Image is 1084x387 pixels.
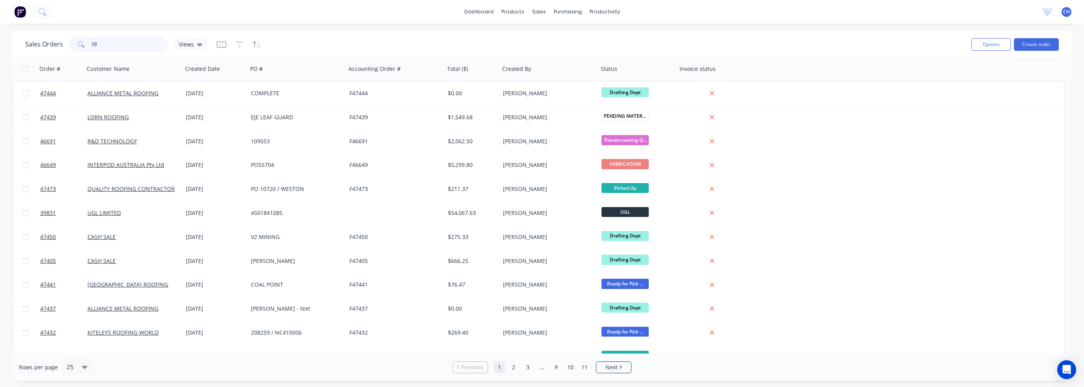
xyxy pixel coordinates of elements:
div: [DATE] [186,257,245,265]
span: UGL [601,207,649,217]
div: F46649 [349,161,437,169]
a: Next page [596,363,631,371]
span: 39831 [40,209,56,217]
span: 47428 [40,353,56,361]
a: CASH SALE [87,233,116,241]
a: Page 10 [564,361,576,373]
input: Search... [91,37,168,52]
div: $275.33 [448,233,494,241]
div: $269.40 [448,329,494,337]
div: F47428 [349,353,437,361]
a: 47432 [40,321,87,344]
div: [DATE] [186,113,245,121]
span: 47444 [40,89,56,97]
a: [GEOGRAPHIC_DATA] ROOFING [87,281,168,288]
div: [PERSON_NAME] [503,233,590,241]
div: 208259 / NC410006 [251,329,338,337]
span: Picked Up [601,351,649,361]
span: Ready for Pick ... [601,327,649,337]
div: Status [601,65,617,73]
div: [PERSON_NAME] [503,89,590,97]
span: Picked Up [601,183,649,193]
div: Customer Name [87,65,130,73]
div: PO # [250,65,263,73]
a: INTERPOD AUSTRALIA Pty Ltd [87,161,164,169]
div: [PERSON_NAME] [251,257,338,265]
div: [DATE] [186,137,245,145]
div: F47405 [349,257,437,265]
div: F47432 [349,329,437,337]
div: [DATE] [186,161,245,169]
a: 39831 [40,201,87,225]
div: $76.47 [448,281,494,289]
div: $5,299.80 [448,161,494,169]
span: Next [605,363,618,371]
div: $0.00 [448,305,494,313]
button: Create order [1014,38,1059,51]
div: F47441 [349,281,437,289]
div: sales [528,6,550,18]
div: [DATE] [186,329,245,337]
div: purchasing [550,6,586,18]
div: F47450 [349,233,437,241]
div: $54,067.63 [448,209,494,217]
div: [PERSON_NAME] [503,329,590,337]
a: 47473 [40,177,87,201]
a: Jump forward [536,361,548,373]
div: [DATE] [186,305,245,313]
div: Invoice status [679,65,716,73]
span: CH [1063,8,1070,15]
span: Rows per page [19,363,58,371]
div: [DATE] [186,233,245,241]
span: Powdercoating Q... [601,135,649,145]
div: [DATE] [186,185,245,193]
div: [PERSON_NAME] [503,353,590,361]
div: [PERSON_NAME] [503,113,590,121]
div: [DATE] [186,209,245,217]
a: 47439 [40,106,87,129]
a: CASH SALE [87,257,116,265]
div: [PERSON_NAME] [503,209,590,217]
a: ALLIANCE METAL ROOFING [87,89,158,97]
div: products [497,6,528,18]
span: Ready for Pick ... [601,279,649,289]
a: LORN ROOFING [87,113,129,121]
a: Page 9 [550,361,562,373]
a: UGL LIMITED [87,209,121,217]
a: 46691 [40,130,87,153]
span: 46691 [40,137,56,145]
a: 47405 [40,249,87,273]
span: PENDING MATERIA... [601,111,649,122]
div: [PERSON_NAME] [503,257,590,265]
h1: Sales Orders [25,41,63,48]
div: Total ($) [447,65,468,73]
div: [PERSON_NAME] [503,137,590,145]
div: productivity [586,6,624,18]
a: QUALITY ROOFING CONTRACTORS [87,185,178,193]
div: 109553 [251,137,338,145]
a: ALLIANCE METAL ROOFING [87,305,158,312]
a: Page 11 [579,361,590,373]
span: Views [179,40,194,48]
div: $386.32 [448,353,494,361]
a: 47428 [40,345,87,368]
div: [PERSON_NAME] - text [251,305,338,313]
button: Options [971,38,1011,51]
div: F47473 [349,185,437,193]
span: 47473 [40,185,56,193]
a: 46649 [40,153,87,177]
div: [DATE] [186,353,245,361]
div: $1,549.68 [448,113,494,121]
div: 4501841085 [251,209,338,217]
div: F47439 [349,113,437,121]
div: $211.37 [448,185,494,193]
a: 47450 [40,225,87,249]
img: Factory [14,6,26,18]
span: 47450 [40,233,56,241]
div: C25010 [251,353,338,361]
span: 47441 [40,281,56,289]
span: Drafting Dept [601,231,649,241]
div: F47444 [349,89,437,97]
div: COAL POINT [251,281,338,289]
a: 47441 [40,273,87,296]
